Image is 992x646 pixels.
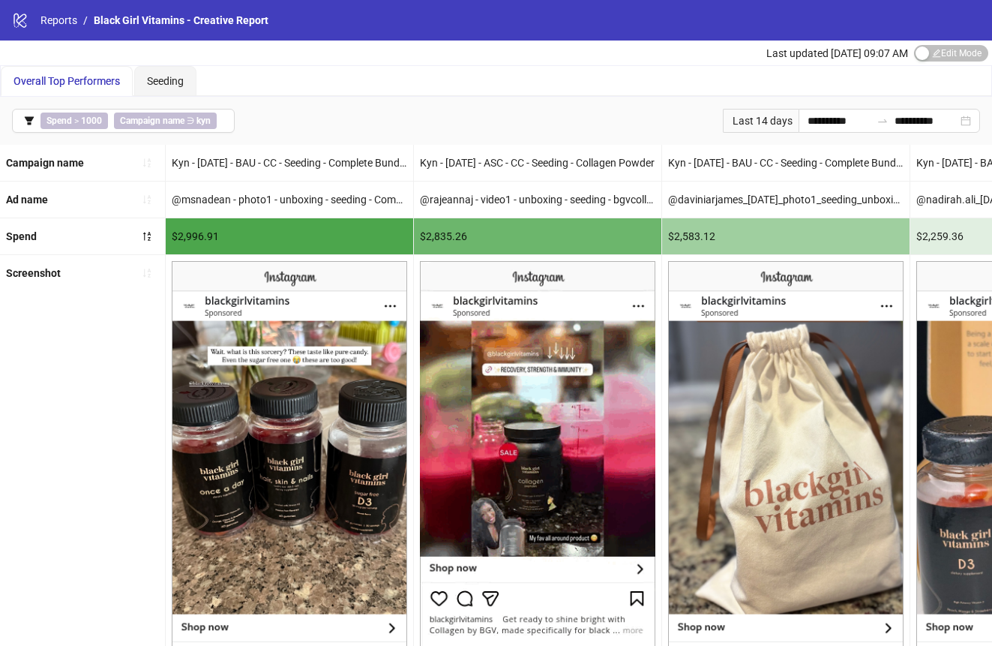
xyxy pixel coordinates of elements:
span: > [40,113,108,129]
a: Reports [37,12,80,29]
b: Campaign name [120,116,184,126]
span: sort-descending [142,231,152,242]
div: @daviniarjames_[DATE]_photo1_seeding_unboxing_CompleteBundle_blackgirlvitamins.jpg [662,182,910,218]
div: Kyn - [DATE] - BAU - CC - Seeding - Complete Bundle Page [166,145,413,181]
b: Campaign name [6,157,84,169]
span: to [877,115,889,127]
b: Screenshot [6,267,61,279]
div: $2,996.91 [166,218,413,254]
b: Ad name [6,194,48,206]
span: swap-right [877,115,889,127]
span: Overall Top Performers [13,75,120,87]
button: Spend > 1000Campaign name ∋ kyn [12,109,235,133]
div: @rajeannaj - video1 - unboxing - seeding - bgvcollagenpowder - PDP [414,182,661,218]
span: filter [24,116,34,126]
b: Spend [46,116,72,126]
span: Last updated [DATE] 09:07 AM [766,47,908,59]
span: ∋ [114,113,217,129]
span: sort-ascending [142,158,152,168]
span: Black Girl Vitamins - Creative Report [94,14,268,26]
b: kyn [196,116,211,126]
span: Seeding [147,75,184,87]
div: Kyn - [DATE] - ASC - CC - Seeding - Collagen Powder [414,145,661,181]
b: Spend [6,230,37,242]
div: $2,583.12 [662,218,910,254]
div: Last 14 days [723,109,799,133]
div: $2,835.26 [414,218,661,254]
div: @msnadean - photo1 - unboxing - seeding - CompleteBundle - PDP [166,182,413,218]
span: sort-ascending [142,194,152,205]
span: sort-ascending [142,268,152,278]
div: Kyn - [DATE] - BAU - CC - Seeding - Complete Bundle Page [662,145,910,181]
b: 1000 [81,116,102,126]
li: / [83,12,88,29]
